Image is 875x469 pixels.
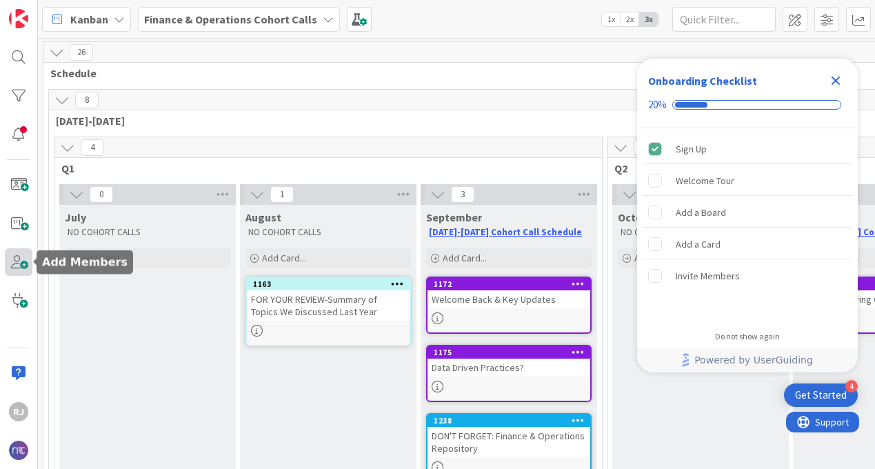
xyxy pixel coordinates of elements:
[68,227,228,238] p: NO COHORT CALLS
[643,134,852,164] div: Sign Up is complete.
[9,9,28,28] img: Visit kanbanzone.com
[643,166,852,196] div: Welcome Tour is incomplete.
[639,12,658,26] span: 3x
[643,229,852,259] div: Add a Card is incomplete.
[643,261,852,291] div: Invite Members is incomplete.
[245,277,411,346] a: 1163FOR YOUR REVIEW-Summary of Topics We Discussed Last Year
[428,346,590,377] div: 1175Data Driven Practices?
[428,359,590,377] div: Data Driven Practices?
[428,278,590,308] div: 1172Welcome Back & Key Updates
[428,278,590,290] div: 1172
[9,402,28,421] div: RJ
[262,252,306,264] span: Add Card...
[247,278,410,290] div: 1163
[637,59,858,372] div: Checklist Container
[845,380,858,392] div: 4
[248,227,408,238] p: NO COHORT CALLS
[247,290,410,321] div: FOR YOUR REVIEW-Summary of Topics We Discussed Last Year
[694,352,813,368] span: Powered by UserGuiding
[637,348,858,372] div: Footer
[426,277,592,334] a: 1172Welcome Back & Key Updates
[676,172,734,189] div: Welcome Tour
[648,72,757,89] div: Onboarding Checklist
[61,161,585,175] span: Q1
[637,128,858,322] div: Checklist items
[75,92,99,108] span: 8
[634,252,678,264] span: Add Card...
[42,256,128,269] h5: Add Members
[426,210,482,224] span: September
[429,226,582,238] a: [DATE]-[DATE] Cohort Call Schedule
[676,268,740,284] div: Invite Members
[247,278,410,321] div: 1163FOR YOUR REVIEW-Summary of Topics We Discussed Last Year
[451,186,474,203] span: 3
[434,279,590,289] div: 1172
[434,416,590,426] div: 1238
[618,210,659,224] span: October
[643,197,852,228] div: Add a Board is incomplete.
[428,290,590,308] div: Welcome Back & Key Updates
[621,12,639,26] span: 2x
[81,139,104,156] span: 4
[621,227,781,238] p: NO COHORT CALLS
[644,348,851,372] a: Powered by UserGuiding
[245,210,281,224] span: August
[784,383,858,407] div: Open Get Started checklist, remaining modules: 4
[144,12,317,26] b: Finance & Operations Cohort Calls
[70,11,108,28] span: Kanban
[715,331,780,342] div: Do not show again
[676,204,726,221] div: Add a Board
[270,186,294,203] span: 1
[434,348,590,357] div: 1175
[65,210,86,224] span: July
[648,99,667,111] div: 20%
[428,346,590,359] div: 1175
[825,70,847,92] div: Close Checklist
[9,441,28,460] img: avatar
[70,44,93,61] span: 26
[676,236,721,252] div: Add a Card
[428,415,590,457] div: 1238DON'T FORGET: Finance & Operations Repository
[634,139,657,156] span: 1
[648,99,847,111] div: Checklist progress: 20%
[29,2,63,19] span: Support
[795,388,847,402] div: Get Started
[253,279,410,289] div: 1163
[90,186,113,203] span: 0
[443,252,487,264] span: Add Card...
[602,12,621,26] span: 1x
[672,7,776,32] input: Quick Filter...
[428,427,590,457] div: DON'T FORGET: Finance & Operations Repository
[428,415,590,427] div: 1238
[426,345,592,402] a: 1175Data Driven Practices?
[676,141,707,157] div: Sign Up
